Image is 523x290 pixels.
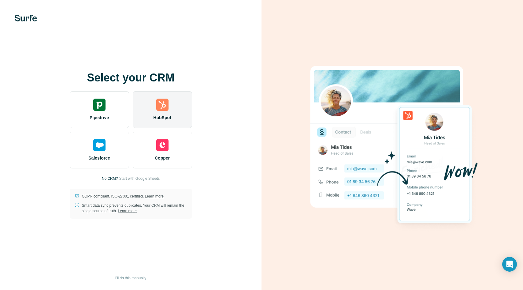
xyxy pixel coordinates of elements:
[102,176,118,181] p: No CRM?
[90,115,109,121] span: Pipedrive
[153,115,171,121] span: HubSpot
[82,203,187,214] p: Smart data sync prevents duplicates. Your CRM will remain the single source of truth.
[307,56,478,234] img: HUBSPOT image
[115,275,146,281] span: I’ll do this manually
[93,139,106,151] img: salesforce's logo
[70,72,192,84] h1: Select your CRM
[502,257,517,272] div: Open Intercom Messenger
[15,15,37,21] img: Surfe's logo
[145,194,164,198] a: Learn more
[82,194,164,199] p: GDPR compliant. ISO-27001 certified.
[93,99,106,111] img: pipedrive's logo
[119,176,160,181] button: Start with Google Sheets
[111,273,150,283] button: I’ll do this manually
[88,155,110,161] span: Salesforce
[156,139,169,151] img: copper's logo
[155,155,170,161] span: Copper
[118,209,137,213] a: Learn more
[156,99,169,111] img: hubspot's logo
